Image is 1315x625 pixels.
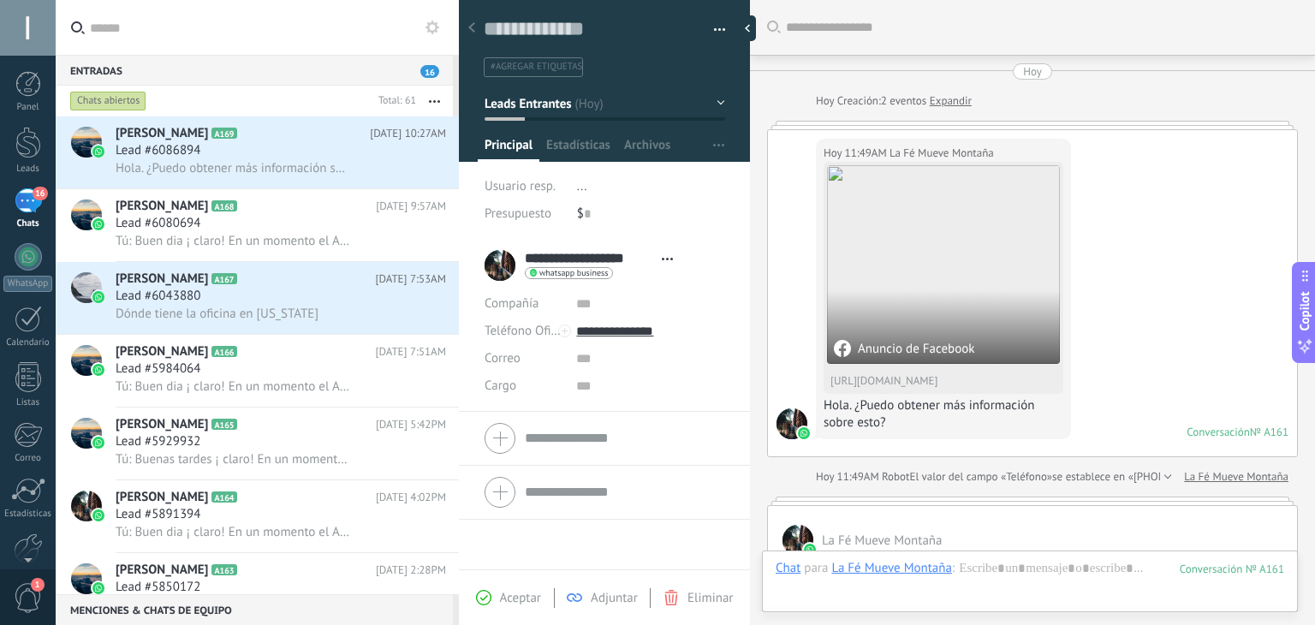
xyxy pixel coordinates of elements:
[92,218,104,230] img: icon
[116,451,352,467] span: Tú: Buenas tardes ¡ claro! En un momento el Abogado se comunicara contigo, para darte tu asesoría...
[56,262,459,334] a: avataricon[PERSON_NAME]A167[DATE] 7:53AMLead #6043880Dónde tiene la oficina en [US_STATE]
[485,137,533,162] span: Principal
[376,343,446,360] span: [DATE] 7:51AM
[804,544,816,556] img: waba.svg
[822,533,943,549] span: La Fé Mueve Montaña
[116,360,200,378] span: Lead #5984064
[546,137,610,162] span: Estadísticas
[485,200,564,228] div: Presupuesto
[485,345,521,372] button: Correo
[370,125,446,142] span: [DATE] 10:27AM
[116,198,208,215] span: [PERSON_NAME]
[3,102,53,113] div: Panel
[3,218,53,229] div: Chats
[372,92,416,110] div: Total: 61
[1052,468,1228,485] span: se establece en «[PHONE_NUMBER]»
[890,145,994,162] span: La Fé Mueve Montaña
[3,509,53,520] div: Estadísticas
[376,271,446,288] span: [DATE] 7:53AM
[830,374,1056,387] div: [URL][DOMAIN_NAME]
[539,269,608,277] span: whatsapp business
[56,480,459,552] a: avataricon[PERSON_NAME]A164[DATE] 4:02PMLead #5891394Tú: Buen dia ¡ claro! En un momento el Aboga...
[92,364,104,376] img: icon
[211,346,236,357] span: A166
[56,553,459,625] a: avataricon[PERSON_NAME]A163[DATE] 2:28PMLead #5850172
[116,489,208,506] span: [PERSON_NAME]
[116,506,200,523] span: Lead #5891394
[92,437,104,449] img: icon
[376,416,446,433] span: [DATE] 5:42PM
[831,560,952,575] div: La Fé Mueve Montaña
[116,378,352,395] span: Tú: Buen dia ¡ claro! En un momento el Abogado se comunicara contigo, para darte tu asesoría pers...
[624,137,670,162] span: Archivos
[376,489,446,506] span: [DATE] 4:02PM
[739,15,756,41] div: Ocultar
[116,524,352,540] span: Tú: Buen dia ¡ claro! En un momento el Abogado se comunicara contigo, para darte tu asesoría pers...
[116,416,208,433] span: [PERSON_NAME]
[3,337,53,348] div: Calendario
[816,92,837,110] div: Hoy
[92,146,104,158] img: icon
[930,92,972,110] a: Expandir
[777,408,807,439] span: La Fé Mueve Montaña
[591,590,638,606] span: Adjuntar
[31,578,45,592] span: 1
[211,564,236,575] span: A163
[834,340,974,357] div: Anuncio de Facebook
[56,55,453,86] div: Entradas
[116,306,318,322] span: Dónde tiene la oficina en [US_STATE]
[1187,425,1250,439] div: Conversación
[491,61,582,73] span: #agregar etiquetas
[827,165,1060,390] a: Anuncio de Facebook[URL][DOMAIN_NAME]
[485,323,574,339] span: Teléfono Oficina
[485,379,516,392] span: Cargo
[56,335,459,407] a: avataricon[PERSON_NAME]A166[DATE] 7:51AMLead #5984064Tú: Buen dia ¡ claro! En un momento el Aboga...
[485,173,564,200] div: Usuario resp.
[687,590,733,606] span: Eliminar
[485,318,563,345] button: Teléfono Oficina
[116,125,208,142] span: [PERSON_NAME]
[816,92,972,110] div: Creación:
[92,291,104,303] img: icon
[1296,292,1313,331] span: Copilot
[116,343,208,360] span: [PERSON_NAME]
[782,525,813,556] span: La Fé Mueve Montaña
[70,91,146,111] div: Chats abiertos
[1180,562,1284,576] div: 161
[485,290,563,318] div: Compañía
[116,288,200,305] span: Lead #6043880
[485,205,551,222] span: Presupuesto
[56,116,459,188] a: avataricon[PERSON_NAME]A169[DATE] 10:27AMLead #6086894Hola. ¿Puedo obtener más información sobre ...
[882,469,909,484] span: Robot
[577,178,587,194] span: ...
[211,128,236,139] span: A169
[56,408,459,479] a: avataricon[PERSON_NAME]A165[DATE] 5:42PMLead #5929932Tú: Buenas tardes ¡ claro! En un momento el ...
[56,189,459,261] a: avataricon[PERSON_NAME]A168[DATE] 9:57AMLead #6080694Tú: Buen dia ¡ claro! En un momento el Aboga...
[33,187,47,200] span: 16
[485,372,563,400] div: Cargo
[211,491,236,503] span: A164
[485,350,521,366] span: Correo
[211,419,236,430] span: A165
[420,65,439,78] span: 16
[577,200,725,228] div: $
[3,397,53,408] div: Listas
[116,142,200,159] span: Lead #6086894
[824,397,1063,432] div: Hola. ¿Puedo obtener más información sobre esto?
[116,160,352,176] span: Hola. ¿Puedo obtener más información sobre esto?
[881,92,926,110] span: 2 eventos
[1184,468,1288,485] a: La Fé Mueve Montaña
[92,582,104,594] img: icon
[92,509,104,521] img: icon
[1023,63,1042,80] div: Hoy
[376,562,446,579] span: [DATE] 2:28PM
[798,427,810,439] img: waba.svg
[376,198,446,215] span: [DATE] 9:57AM
[1250,425,1288,439] div: № A161
[116,233,352,249] span: Tú: Buen dia ¡ claro! En un momento el Abogado se comunicara contigo, para darte tu asesoría pers...
[824,145,890,162] div: Hoy 11:49AM
[116,579,200,596] span: Lead #5850172
[485,178,556,194] span: Usuario resp.
[211,273,236,284] span: A167
[3,453,53,464] div: Correo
